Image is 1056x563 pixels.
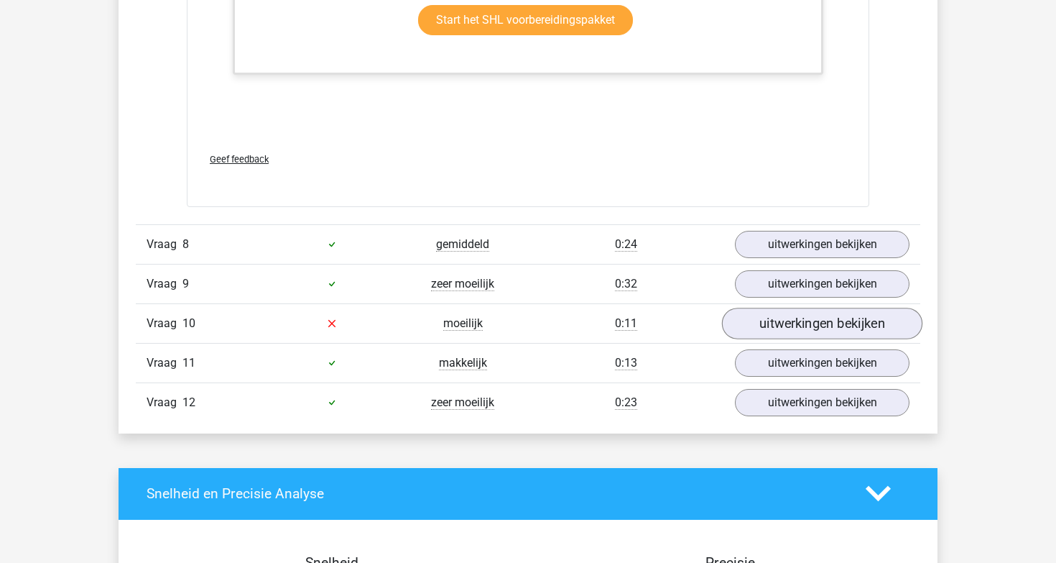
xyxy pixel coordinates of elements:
[735,389,909,416] a: uitwerkingen bekijken
[722,308,922,339] a: uitwerkingen bekijken
[147,236,182,253] span: Vraag
[431,277,494,291] span: zeer moeilijk
[182,316,195,330] span: 10
[439,356,487,370] span: makkelijk
[615,395,637,410] span: 0:23
[147,354,182,372] span: Vraag
[431,395,494,410] span: zeer moeilijk
[182,395,195,409] span: 12
[182,356,195,370] span: 11
[182,277,189,290] span: 9
[436,237,489,252] span: gemiddeld
[615,316,637,331] span: 0:11
[418,5,633,35] a: Start het SHL voorbereidingspakket
[443,316,483,331] span: moeilijk
[182,237,189,251] span: 8
[147,485,844,502] h4: Snelheid en Precisie Analyse
[147,315,182,332] span: Vraag
[735,231,909,258] a: uitwerkingen bekijken
[210,154,269,165] span: Geef feedback
[615,237,637,252] span: 0:24
[147,275,182,293] span: Vraag
[147,394,182,411] span: Vraag
[615,356,637,370] span: 0:13
[735,349,909,377] a: uitwerkingen bekijken
[735,270,909,298] a: uitwerkingen bekijken
[615,277,637,291] span: 0:32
